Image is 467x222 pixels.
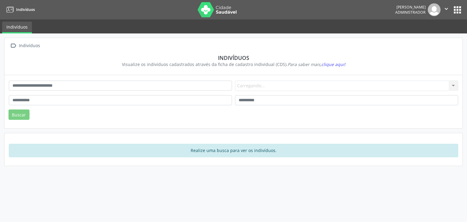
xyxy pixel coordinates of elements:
button: Buscar [9,109,29,120]
div: Indivíduos [13,54,454,61]
span: clique aqui! [321,61,345,67]
button:  [441,3,452,16]
button: apps [452,5,463,15]
div: Realize uma busca para ver os indivíduos. [9,144,458,157]
a:  Indivíduos [9,41,41,50]
a: Indivíduos [2,22,32,33]
div: [PERSON_NAME] [395,5,426,10]
span: Administrador [395,10,426,15]
i: Para saber mais, [288,61,345,67]
div: Indivíduos [18,41,41,50]
i:  [443,5,450,12]
a: Indivíduos [4,5,35,15]
span: Indivíduos [16,7,35,12]
div: Visualize os indivíduos cadastrados através da ficha de cadastro individual (CDS). [13,61,454,68]
img: img [428,3,441,16]
i:  [9,41,18,50]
